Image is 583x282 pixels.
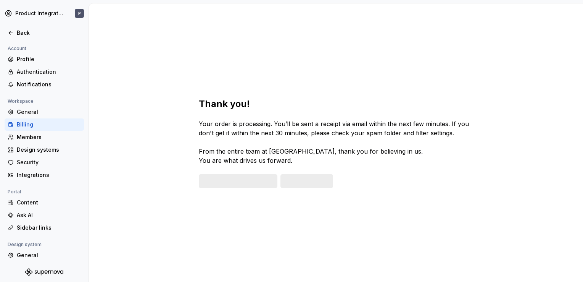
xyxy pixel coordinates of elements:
div: Billing [17,121,81,128]
div: Ask AI [17,211,81,219]
a: Authentication [5,66,84,78]
a: Billing [5,118,84,131]
a: Ask AI [5,209,84,221]
a: Design systems [5,144,84,156]
div: Workspace [5,97,37,106]
button: Product IntegrationP [2,5,87,22]
svg: Supernova Logo [25,268,63,276]
div: Notifications [17,81,81,88]
div: Product Integration [15,10,64,17]
div: Account [5,44,29,53]
a: Profile [5,53,84,65]
p: Your order is processing. You’ll be sent a receipt via email within the next few minutes. If you ... [199,119,473,165]
a: Back [5,27,84,39]
div: Sidebar links [17,224,81,232]
a: Members [5,262,84,274]
div: Authentication [17,68,81,76]
div: Members [17,133,81,141]
a: Sidebar links [5,222,84,234]
a: Members [5,131,84,143]
a: Security [5,156,84,169]
h1: Thank you! [199,98,250,110]
div: Design system [5,240,45,249]
div: Integrations [17,171,81,179]
a: Notifications [5,78,84,91]
div: Portal [5,187,24,196]
div: P [78,10,81,16]
div: General [17,108,81,116]
div: Content [17,199,81,206]
a: General [5,249,84,261]
div: General [17,251,81,259]
div: Design systems [17,146,81,154]
div: Profile [17,55,81,63]
div: Security [17,159,81,166]
a: General [5,106,84,118]
a: Integrations [5,169,84,181]
a: Content [5,196,84,209]
div: Back [17,29,81,37]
